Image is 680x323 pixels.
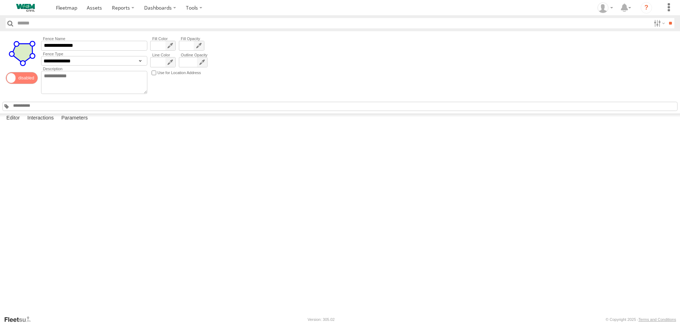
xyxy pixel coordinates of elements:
label: Fence Name [41,37,147,41]
i: ? [641,2,652,13]
a: Terms and Conditions [639,317,676,322]
span: Enable/Disable Status [6,72,38,84]
label: Fill Color [150,37,176,41]
label: Interactions [24,113,57,123]
label: Editor [3,113,23,123]
label: Line Color [150,53,176,57]
label: Description [41,67,147,71]
a: Visit our Website [4,316,36,323]
div: © Copyright 2025 - [606,317,676,322]
label: Use for Location Address [157,69,201,76]
img: WEMCivilLogo.svg [7,4,44,12]
label: Search Filter Options [651,18,666,28]
label: Fence Type [41,52,147,56]
label: Parameters [58,113,91,123]
label: Fill Opacity [179,37,204,41]
div: Jeff Manalo [595,2,616,13]
label: Outline Opacity [179,53,208,57]
div: Version: 305.02 [308,317,335,322]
